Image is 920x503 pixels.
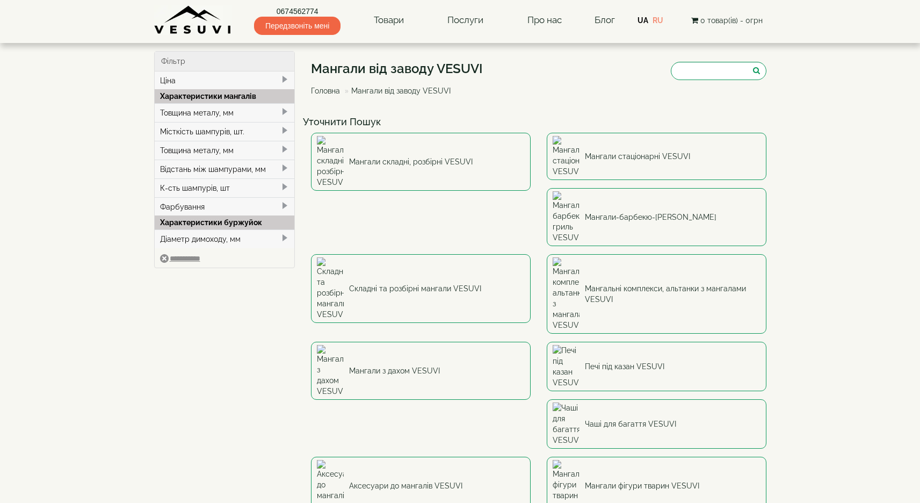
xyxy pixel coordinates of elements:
[311,254,531,323] a: Складні та розбірні мангали VESUVI Складні та розбірні мангали VESUVI
[155,197,295,216] div: Фарбування
[342,85,451,96] li: Мангали від заводу VESUVI
[155,160,295,178] div: Відстань між шампурами, мм
[317,345,344,397] img: Мангали з дахом VESUVI
[155,122,295,141] div: Місткість шампурів, шт.
[553,191,579,243] img: Мангали-барбекю-гриль VESUVI
[553,345,579,388] img: Печі під казан VESUVI
[155,215,295,229] div: Характеристики буржуйок
[437,8,494,33] a: Послуги
[553,257,579,330] img: Мангальні комплекси, альтанки з мангалами VESUVI
[638,16,648,25] a: UA
[155,89,295,103] div: Характеристики мангалів
[317,257,344,320] img: Складні та розбірні мангали VESUVI
[317,136,344,188] img: Мангали складні, розбірні VESUVI
[303,117,774,127] h4: Уточнити Пошук
[155,178,295,197] div: К-сть шампурів, шт
[155,52,295,71] div: Фільтр
[311,342,531,400] a: Мангали з дахом VESUVI Мангали з дахом VESUVI
[547,399,766,449] a: Чаші для багаття VESUVI Чаші для багаття VESUVI
[311,133,531,191] a: Мангали складні, розбірні VESUVI Мангали складні, розбірні VESUVI
[547,342,766,391] a: Печі під казан VESUVI Печі під казан VESUVI
[653,16,663,25] a: RU
[547,133,766,180] a: Мангали стаціонарні VESUVI Мангали стаціонарні VESUVI
[517,8,573,33] a: Про нас
[363,8,415,33] a: Товари
[553,403,579,445] img: Чаші для багаття VESUVI
[155,229,295,248] div: Діаметр димоходу, мм
[595,15,615,25] a: Блог
[688,15,766,26] button: 0 товар(ів) - 0грн
[553,136,579,177] img: Мангали стаціонарні VESUVI
[547,254,766,334] a: Мангальні комплекси, альтанки з мангалами VESUVI Мангальні комплекси, альтанки з мангалами VESUVI
[311,87,340,95] a: Головна
[155,141,295,160] div: Товщина металу, мм
[311,62,483,76] h1: Мангали від заводу VESUVI
[155,103,295,122] div: Товщина металу, мм
[700,16,763,25] span: 0 товар(ів) - 0грн
[254,17,341,35] span: Передзвоніть мені
[547,188,766,246] a: Мангали-барбекю-гриль VESUVI Мангали-барбекю-[PERSON_NAME]
[154,5,232,35] img: Завод VESUVI
[155,71,295,90] div: Ціна
[254,6,341,17] a: 0674562774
